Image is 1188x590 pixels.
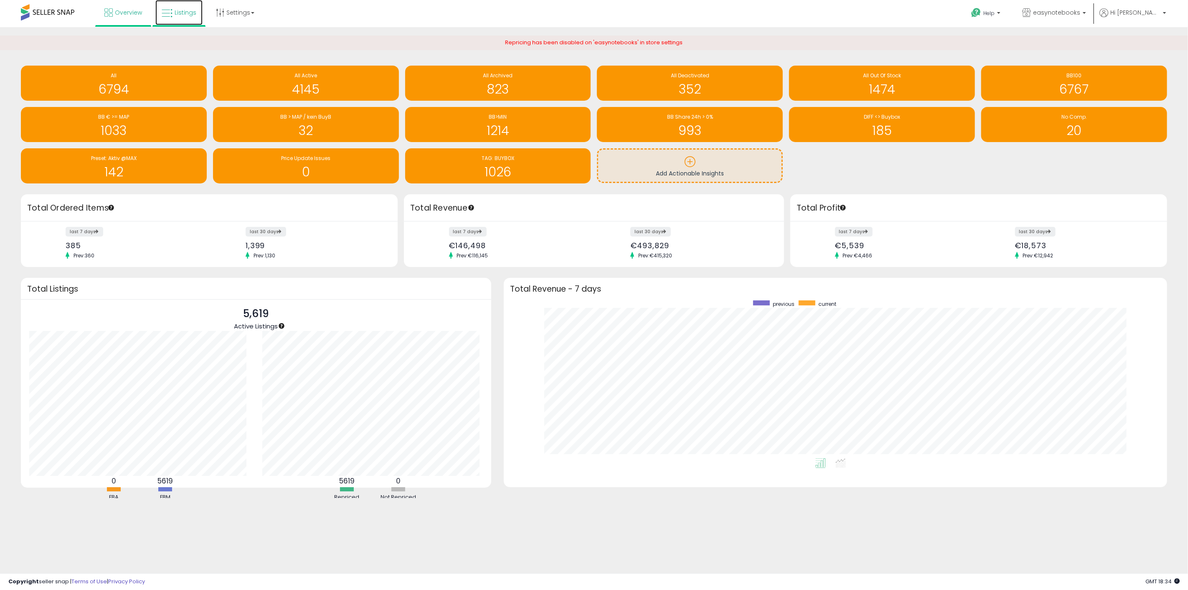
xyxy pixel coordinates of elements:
[66,241,203,250] div: 385
[634,252,676,259] span: Prev: €415,320
[405,107,591,142] a: BB>MIN 1214
[396,476,401,486] b: 0
[25,124,203,137] h1: 1033
[217,124,395,137] h1: 32
[217,165,395,179] h1: 0
[217,82,395,96] h1: 4145
[1033,8,1080,17] span: easynotebooks
[601,82,779,96] h1: 352
[98,113,129,120] span: BB € >= MAP
[175,8,196,17] span: Listings
[25,165,203,179] h1: 142
[797,202,1161,214] h3: Total Profit
[985,82,1163,96] h1: 6767
[409,82,587,96] h1: 823
[863,72,901,79] span: All Out Of Stock
[630,241,769,250] div: €493,829
[449,227,487,237] label: last 7 days
[107,204,115,211] div: Tooltip anchor
[25,82,203,96] h1: 6794
[294,72,317,79] span: All Active
[793,124,971,137] h1: 185
[483,72,513,79] span: All Archived
[213,107,399,142] a: BB > MAP / kein BuyB 32
[280,113,331,120] span: BB > MAP / kein BuyB
[1067,72,1082,79] span: BB100
[965,1,1009,27] a: Help
[234,322,278,331] span: Active Listings
[1099,8,1166,27] a: Hi [PERSON_NAME]
[630,227,671,237] label: last 30 days
[818,300,836,308] span: current
[66,227,103,237] label: last 7 days
[839,252,877,259] span: Prev: €4,466
[667,113,713,120] span: BB Share 24h > 0%
[1061,113,1087,120] span: No Comp.
[601,124,779,137] h1: 993
[981,107,1167,142] a: No Comp. 20
[449,241,588,250] div: €146,498
[983,10,995,17] span: Help
[864,113,900,120] span: DIFF <> Buybox
[140,493,190,501] div: FBM
[505,38,683,46] span: Repricing has been disabled on 'easynotebooks' in store settings
[27,286,485,292] h3: Total Listings
[405,66,591,101] a: All Archived 823
[410,202,778,214] h3: Total Revenue
[1015,241,1152,250] div: €18,573
[789,107,975,142] a: DIFF <> Buybox 185
[21,66,207,101] a: All 6794
[597,66,783,101] a: All Deactivated 352
[467,204,475,211] div: Tooltip anchor
[1019,252,1058,259] span: Prev: €12,942
[27,202,391,214] h3: Total Ordered Items
[115,8,142,17] span: Overview
[373,493,423,501] div: Not Repriced
[21,107,207,142] a: BB € >= MAP 1033
[213,148,399,183] a: Price Update Issues 0
[981,66,1167,101] a: BB100 6767
[839,204,847,211] div: Tooltip anchor
[112,476,116,486] b: 0
[339,476,355,486] b: 5619
[213,66,399,101] a: All Active 4145
[157,476,173,486] b: 5619
[281,155,330,162] span: Price Update Issues
[234,306,278,322] p: 5,619
[773,300,795,308] span: previous
[971,8,981,18] i: Get Help
[89,493,139,501] div: FBA
[1110,8,1160,17] span: Hi [PERSON_NAME]
[246,227,286,237] label: last 30 days
[69,252,99,259] span: Prev: 360
[835,227,873,237] label: last 7 days
[656,169,724,178] span: Add Actionable Insights
[111,72,117,79] span: All
[510,286,1161,292] h3: Total Revenue - 7 days
[91,155,137,162] span: Preset: Aktiv @MAX
[482,155,514,162] span: TAG: BUYBOX
[322,493,372,501] div: Repriced
[489,113,507,120] span: BB>MIN
[1015,227,1056,237] label: last 30 days
[21,148,207,183] a: Preset: Aktiv @MAX 142
[409,165,587,179] h1: 1026
[453,252,492,259] span: Prev: €116,145
[671,72,709,79] span: All Deactivated
[598,150,782,182] a: Add Actionable Insights
[789,66,975,101] a: All Out Of Stock 1474
[597,107,783,142] a: BB Share 24h > 0% 993
[409,124,587,137] h1: 1214
[405,148,591,183] a: TAG: BUYBOX 1026
[985,124,1163,137] h1: 20
[249,252,279,259] span: Prev: 1,130
[835,241,972,250] div: €5,539
[246,241,383,250] div: 1,399
[278,322,285,330] div: Tooltip anchor
[793,82,971,96] h1: 1474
